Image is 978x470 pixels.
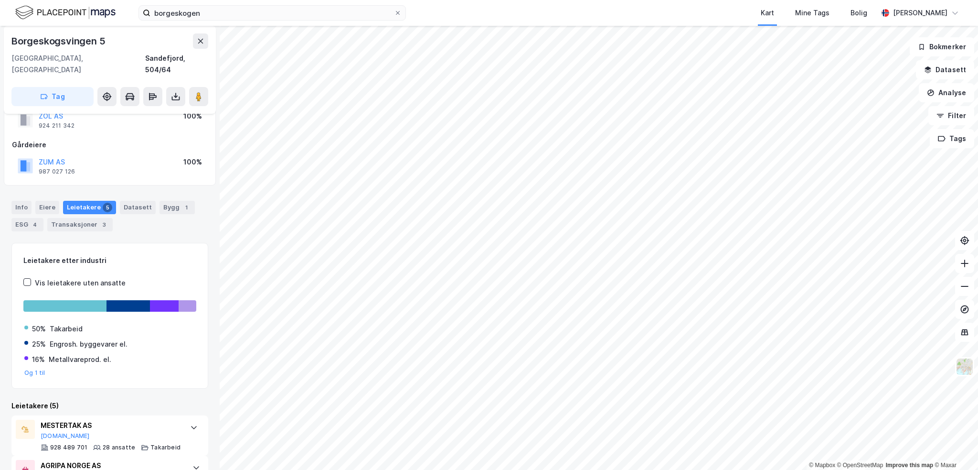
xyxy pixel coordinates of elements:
button: Tags [930,129,974,148]
div: Info [11,201,32,214]
div: Kart [761,7,774,19]
img: Z [956,358,974,376]
div: Leietakere etter industri [23,255,196,266]
div: 4 [30,220,40,230]
div: Datasett [120,201,156,214]
div: Gårdeiere [12,139,208,151]
button: Datasett [916,60,974,79]
div: 50% [32,323,46,335]
div: 100% [183,110,202,122]
div: Metallvareprod. el. [49,354,111,365]
div: Bygg [159,201,195,214]
button: Filter [928,106,974,125]
div: 3 [99,220,109,230]
img: logo.f888ab2527a4732fd821a326f86c7f29.svg [15,4,116,21]
div: Borgeskogsvingen 5 [11,33,107,49]
div: Bolig [850,7,867,19]
div: MESTERTAK AS [41,420,181,431]
button: Og 1 til [24,369,45,377]
div: [GEOGRAPHIC_DATA], [GEOGRAPHIC_DATA] [11,53,145,76]
div: Leietakere [63,201,116,214]
a: Improve this map [886,462,933,469]
div: 25% [32,339,46,350]
div: Mine Tags [795,7,829,19]
div: [PERSON_NAME] [893,7,947,19]
div: Vis leietakere uten ansatte [35,277,126,289]
iframe: Chat Widget [930,424,978,470]
div: 100% [183,156,202,168]
div: 16% [32,354,45,365]
div: Engrosh. byggevarer el. [50,339,128,350]
div: 1 [181,203,191,212]
div: Eiere [35,201,59,214]
div: 987 027 126 [39,168,75,175]
button: Tag [11,87,94,106]
div: Transaksjoner [47,218,113,231]
div: 5 [103,203,112,212]
a: Mapbox [809,462,835,469]
div: Takarbeid [50,323,83,335]
div: Kontrollprogram for chat [930,424,978,470]
div: Leietakere (5) [11,400,208,412]
button: Bokmerker [910,37,974,56]
div: Sandefjord, 504/64 [145,53,208,76]
div: 928 489 701 [50,444,87,451]
div: Takarbeid [150,444,181,451]
button: Analyse [919,83,974,102]
div: 924 211 342 [39,122,74,130]
a: OpenStreetMap [837,462,883,469]
div: ESG [11,218,43,231]
div: 28 ansatte [103,444,135,451]
button: [DOMAIN_NAME] [41,432,90,440]
input: Søk på adresse, matrikkel, gårdeiere, leietakere eller personer [150,6,394,20]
